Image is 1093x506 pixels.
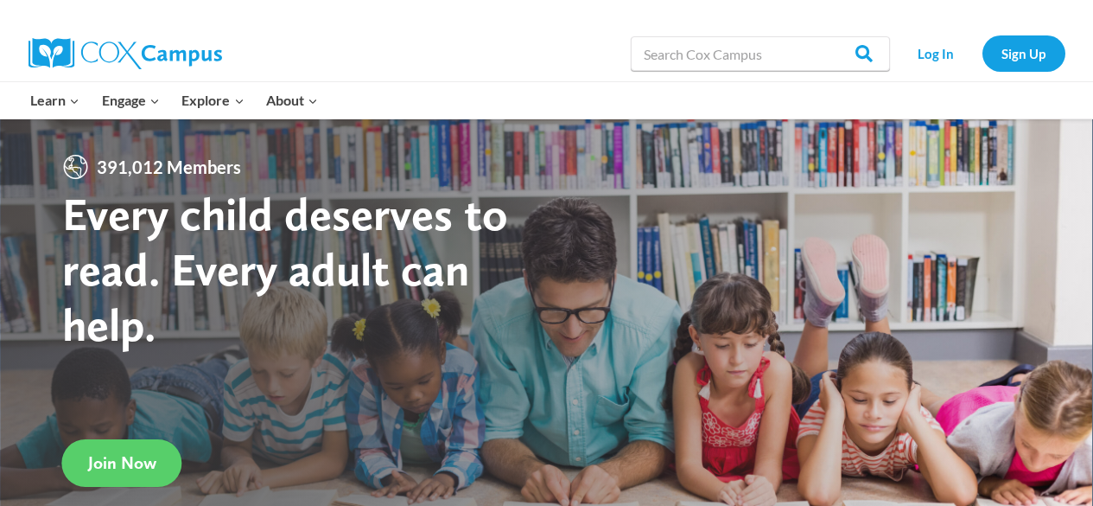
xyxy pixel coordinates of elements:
span: Engage [102,89,160,112]
span: Explore [181,89,244,112]
nav: Primary Navigation [20,82,329,118]
a: Sign Up [982,35,1065,71]
strong: Every child deserves to read. Every adult can help. [62,186,508,351]
a: Log In [899,35,974,71]
input: Search Cox Campus [631,36,890,71]
span: About [266,89,318,112]
span: 391,012 Members [90,153,248,181]
a: Join Now [62,439,182,487]
img: Cox Campus [29,38,222,69]
span: Learn [30,89,79,112]
span: Join Now [88,452,156,473]
nav: Secondary Navigation [899,35,1065,71]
